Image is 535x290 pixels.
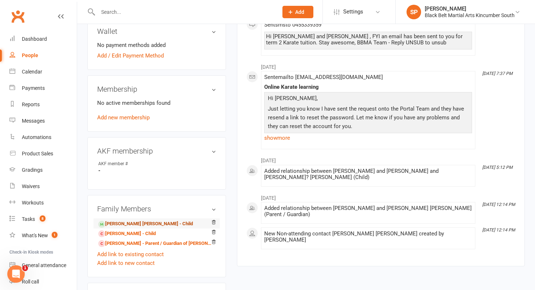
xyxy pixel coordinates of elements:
a: Dashboard [9,31,77,47]
div: Added relationship between [PERSON_NAME] and [PERSON_NAME] [PERSON_NAME] (Parent / Guardian) [264,205,472,218]
li: [DATE] [246,59,515,71]
a: Clubworx [9,7,27,25]
div: Dashboard [22,36,47,42]
div: What's New [22,233,48,238]
div: Tasks [22,216,35,222]
div: Payments [22,85,45,91]
div: Calendar [22,69,42,75]
span: 8 [40,215,45,222]
a: Add link to existing contact [97,250,164,259]
p: Just letting you know I have sent the request onto the Portal Team and they have resend a link to... [266,104,470,132]
a: Reports [9,96,77,113]
div: Online Karate learning [264,84,472,90]
div: Added relationship between [PERSON_NAME] and [PERSON_NAME] and [PERSON_NAME]? [PERSON_NAME] (Child) [264,168,472,180]
a: show more [264,133,472,143]
a: Waivers [9,178,77,195]
a: Gradings [9,162,77,178]
a: Roll call [9,274,77,290]
i: [DATE] 12:14 PM [482,202,515,207]
a: Tasks 8 [9,211,77,227]
p: No active memberships found [97,99,216,107]
button: Add [282,6,313,18]
a: General attendance kiosk mode [9,257,77,274]
div: Gradings [22,167,43,173]
h3: Wallet [97,27,216,35]
span: Add [295,9,304,15]
a: [PERSON_NAME] - Child [98,230,156,238]
h3: AKF membership [97,147,216,155]
div: Automations [22,134,51,140]
p: Hi [PERSON_NAME], [266,94,470,104]
div: Reports [22,102,40,107]
span: Settings [343,4,363,20]
div: [PERSON_NAME] [425,5,515,12]
a: People [9,47,77,64]
a: Add / Edit Payment Method [97,51,164,60]
p: Have a great evening. [266,132,470,143]
a: [PERSON_NAME] [PERSON_NAME] - Child [98,220,193,228]
strong: - [98,167,216,174]
div: General attendance [22,262,66,268]
i: [DATE] 5:12 PM [482,165,512,170]
div: Waivers [22,183,40,189]
div: AKF member # [98,160,158,167]
span: Sent email to [EMAIL_ADDRESS][DOMAIN_NAME] [264,74,383,80]
div: Roll call [22,279,39,285]
a: Add new membership [97,114,150,121]
a: Workouts [9,195,77,211]
h3: Membership [97,85,216,93]
span: 1 [22,265,28,271]
div: People [22,52,38,58]
i: [DATE] 12:14 PM [482,227,515,233]
div: Workouts [22,200,44,206]
input: Search... [96,7,273,17]
div: Product Sales [22,151,53,156]
a: Payments [9,80,77,96]
li: No payment methods added [97,41,216,49]
h3: Family Members [97,205,216,213]
iframe: Intercom live chat [7,265,25,283]
span: Sent sms to 0455339359 [264,21,321,28]
li: [DATE] [246,190,515,202]
div: Black Belt Martial Arts Kincumber South [425,12,515,19]
i: [DATE] 7:37 PM [482,71,512,76]
span: 1 [52,232,58,238]
div: Hi [PERSON_NAME] and [PERSON_NAME] , FYI an email has been sent to you for term 2 Karate tuition.... [266,33,470,46]
a: Add link to new contact [97,259,155,267]
div: Messages [22,118,45,124]
div: SP [407,5,421,19]
a: Calendar [9,64,77,80]
a: What's New1 [9,227,77,244]
a: Messages [9,113,77,129]
a: Product Sales [9,146,77,162]
a: [PERSON_NAME] - Parent / Guardian of [PERSON_NAME] [98,240,213,247]
a: Automations [9,129,77,146]
div: New Non-attending contact [PERSON_NAME] [PERSON_NAME] created by [PERSON_NAME] [264,231,472,243]
li: [DATE] [246,153,515,164]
